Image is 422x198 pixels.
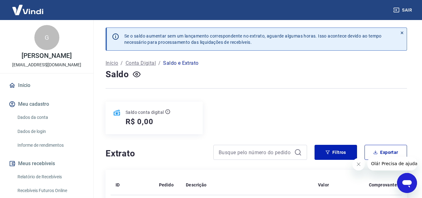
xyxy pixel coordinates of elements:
[15,170,86,183] a: Relatório de Recebíveis
[34,25,59,50] div: G
[15,139,86,152] a: Informe de rendimentos
[163,59,198,67] p: Saldo e Extrato
[7,157,86,170] button: Meus recebíveis
[106,147,206,160] h4: Extrato
[352,158,365,170] iframe: Fechar mensagem
[367,157,417,170] iframe: Mensagem da empresa
[106,68,129,81] h4: Saldo
[158,59,161,67] p: /
[186,182,207,188] p: Descrição
[124,33,382,45] p: Se o saldo aumentar sem um lançamento correspondente no extrato, aguarde algumas horas. Isso acon...
[126,117,153,127] h5: R$ 0,00
[315,145,357,160] button: Filtros
[12,62,81,68] p: [EMAIL_ADDRESS][DOMAIN_NAME]
[15,125,86,138] a: Dados de login
[7,79,86,92] a: Início
[365,145,407,160] button: Exportar
[121,59,123,67] p: /
[7,0,48,19] img: Vindi
[318,182,329,188] p: Valor
[22,53,72,59] p: [PERSON_NAME]
[392,4,415,16] button: Sair
[126,109,164,115] p: Saldo conta digital
[126,59,156,67] a: Conta Digital
[116,182,120,188] p: ID
[369,182,397,188] p: Comprovante
[219,148,292,157] input: Busque pelo número do pedido
[397,173,417,193] iframe: Botão para abrir a janela de mensagens
[106,59,118,67] a: Início
[7,97,86,111] button: Meu cadastro
[15,111,86,124] a: Dados da conta
[159,182,174,188] p: Pedido
[15,184,86,197] a: Recebíveis Futuros Online
[4,4,52,9] span: Olá! Precisa de ajuda?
